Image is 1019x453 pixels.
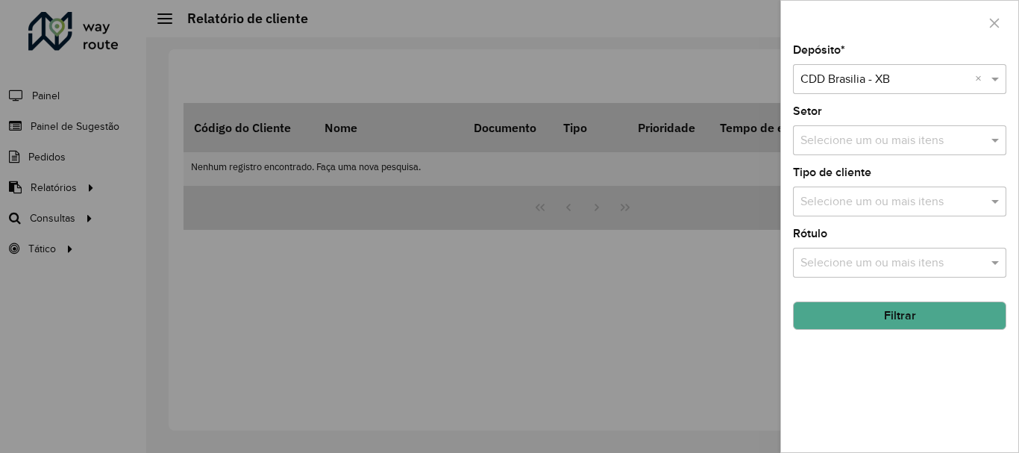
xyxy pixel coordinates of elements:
label: Setor [793,102,822,120]
label: Rótulo [793,225,827,243]
button: Filtrar [793,302,1006,330]
label: Tipo de cliente [793,163,871,181]
label: Depósito [793,41,845,59]
span: Clear all [975,70,988,88]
